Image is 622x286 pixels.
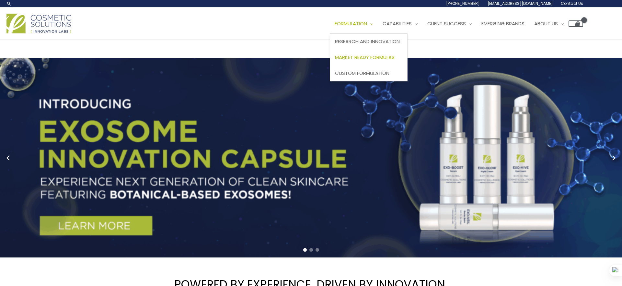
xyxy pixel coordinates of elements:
button: Next slide [609,153,619,163]
a: Capabilities [378,14,422,33]
button: Previous slide [3,153,13,163]
span: Go to slide 2 [309,248,313,252]
a: Market Ready Formulas [330,50,407,66]
span: Go to slide 1 [303,248,307,252]
img: Cosmetic Solutions Logo [6,14,71,33]
span: [PHONE_NUMBER] [446,1,480,6]
span: Formulation [335,20,367,27]
span: Client Success [427,20,466,27]
a: Search icon link [6,1,12,6]
span: Custom Formulation [335,70,389,77]
a: View Shopping Cart, empty [569,20,583,27]
a: About Us [529,14,569,33]
a: Emerging Brands [477,14,529,33]
span: Emerging Brands [481,20,524,27]
a: Custom Formulation [330,65,407,81]
span: Research and Innovation [335,38,400,45]
a: Formulation [330,14,378,33]
span: About Us [534,20,558,27]
span: Go to slide 3 [316,248,319,252]
span: [EMAIL_ADDRESS][DOMAIN_NAME] [488,1,553,6]
a: Client Success [422,14,477,33]
span: Capabilities [383,20,412,27]
span: Contact Us [561,1,583,6]
nav: Site Navigation [325,14,583,33]
a: Research and Innovation [330,34,407,50]
span: Market Ready Formulas [335,54,395,61]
